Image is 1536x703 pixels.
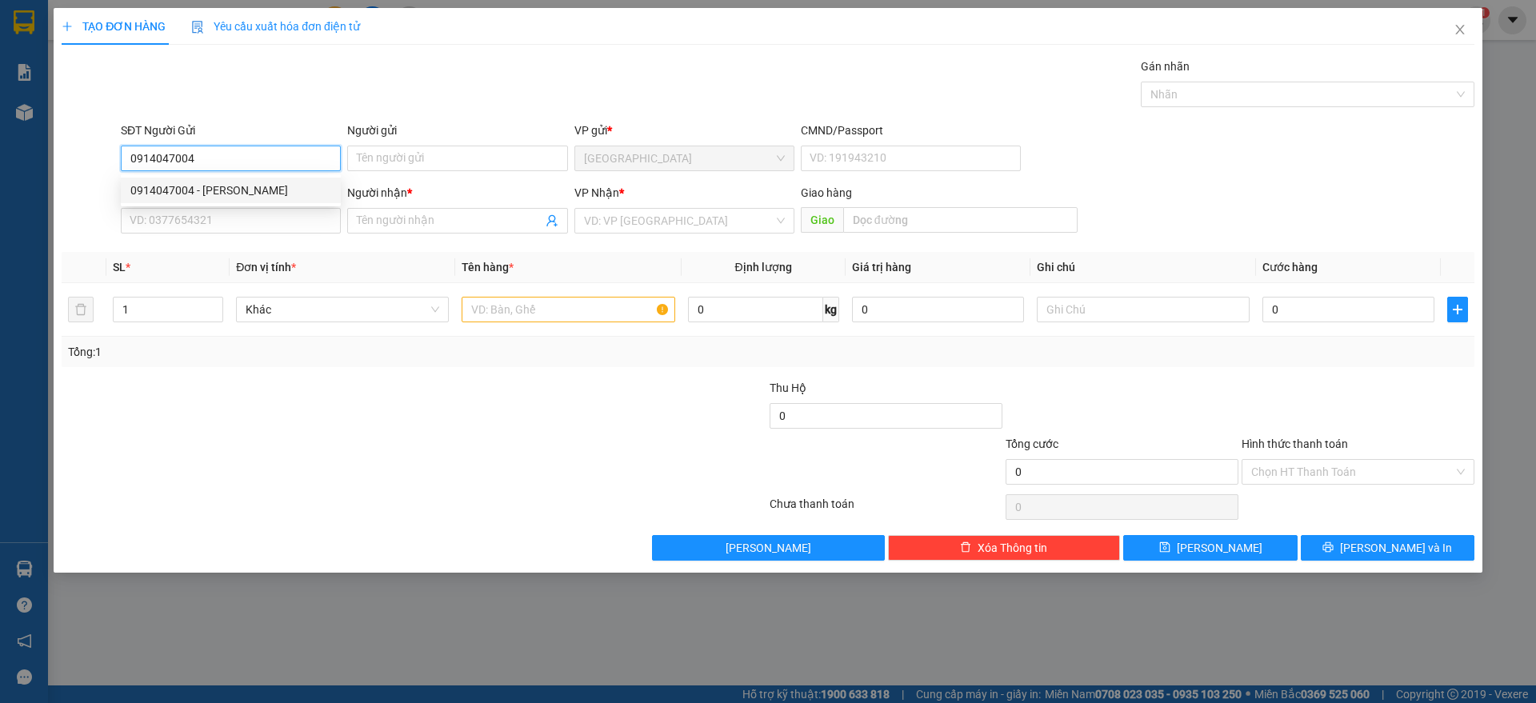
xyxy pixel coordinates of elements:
span: plus [1448,303,1467,316]
b: [DOMAIN_NAME] [134,61,220,74]
button: deleteXóa Thông tin [888,535,1121,561]
span: [PERSON_NAME] [726,539,811,557]
span: user-add [546,214,558,227]
div: Người nhận [347,184,567,202]
span: VP Nhận [574,186,619,199]
label: Hình thức thanh toán [1242,437,1348,450]
span: Giao hàng [801,186,852,199]
b: BIÊN NHẬN GỬI HÀNG [103,23,154,126]
button: Close [1438,8,1482,53]
span: [PERSON_NAME] [1177,539,1262,557]
span: TẠO ĐƠN HÀNG [62,20,166,33]
span: Định lượng [735,261,792,274]
button: delete [68,297,94,322]
img: icon [191,21,204,34]
span: save [1159,541,1170,554]
span: [PERSON_NAME] và In [1340,539,1452,557]
img: logo.jpg [20,20,100,100]
span: kg [823,297,839,322]
button: printer[PERSON_NAME] và In [1301,535,1474,561]
span: printer [1322,541,1334,554]
span: Tên hàng [462,261,514,274]
button: plus [1447,297,1468,322]
li: (c) 2017 [134,76,220,96]
span: plus [62,21,73,32]
div: 0914047004 - THÙY LINH [121,178,341,203]
div: Chưa thanh toán [768,495,1004,523]
input: Dọc đường [843,207,1078,233]
input: Ghi Chú [1037,297,1250,322]
span: Thu Hộ [770,381,806,394]
div: 0914047004 - [PERSON_NAME] [130,182,331,199]
th: Ghi chú [1030,252,1256,283]
label: Gán nhãn [1141,60,1190,73]
span: Đơn vị tính [236,261,296,274]
span: delete [960,541,971,554]
div: VP gửi [574,122,794,139]
span: SL [113,261,126,274]
div: Tổng: 1 [68,343,593,361]
b: [PERSON_NAME] [20,103,90,178]
input: VD: Bàn, Ghế [462,297,674,322]
button: [PERSON_NAME] [652,535,885,561]
span: Giá trị hàng [852,261,911,274]
div: CMND/Passport [801,122,1021,139]
button: save[PERSON_NAME] [1123,535,1297,561]
img: logo.jpg [174,20,212,58]
div: Người gửi [347,122,567,139]
input: 0 [852,297,1024,322]
span: Yêu cầu xuất hóa đơn điện tử [191,20,360,33]
span: Nha Trang [584,146,785,170]
span: Cước hàng [1262,261,1318,274]
span: Khác [246,298,439,322]
span: Tổng cước [1006,437,1058,450]
span: Giao [801,207,843,233]
div: SĐT Người Gửi [121,122,341,139]
span: close [1454,23,1466,36]
span: Xóa Thông tin [978,539,1047,557]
